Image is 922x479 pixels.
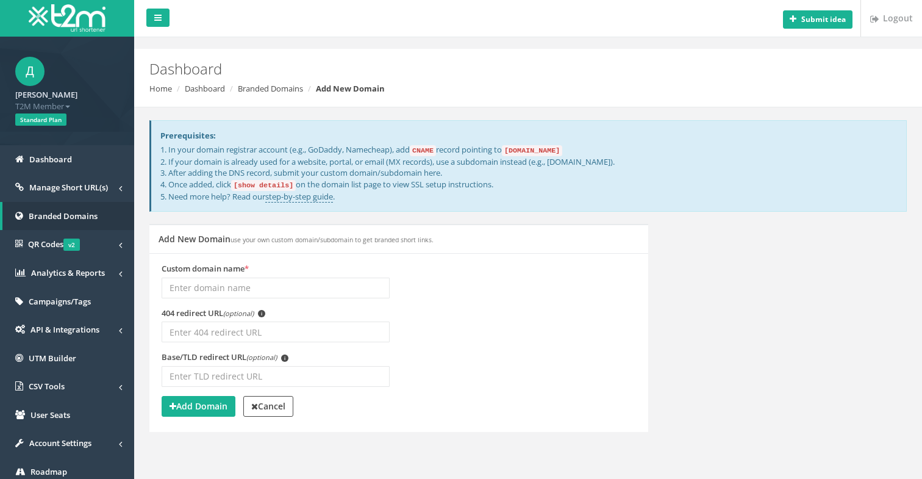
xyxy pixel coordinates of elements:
span: UTM Builder [29,353,76,364]
span: i [258,310,265,317]
input: Enter 404 redirect URL [162,322,390,342]
h5: Add New Domain [159,234,434,243]
em: (optional) [223,309,254,318]
p: 1. In your domain registrar account (e.g., GoDaddy, Namecheap), add record pointing to 2. If your... [160,144,897,202]
em: (optional) [246,353,277,362]
span: Campaigns/Tags [29,296,91,307]
span: API & Integrations [30,324,99,335]
code: CNAME [410,145,436,156]
span: User Seats [30,409,70,420]
img: T2M [29,4,105,32]
strong: Cancel [251,400,285,412]
code: [show details] [231,180,296,191]
a: Dashboard [185,83,225,94]
span: Roadmap [30,466,67,477]
input: Enter domain name [162,278,390,298]
span: Dashboard [29,154,72,165]
b: Submit idea [801,14,846,24]
h2: Dashboard [149,61,777,77]
span: Branded Domains [29,211,98,221]
span: T2M Member [15,101,119,112]
span: Analytics & Reports [31,267,105,278]
span: QR Codes [28,239,80,250]
label: Base/TLD redirect URL [162,351,288,363]
label: 404 redirect URL [162,308,265,319]
strong: Add New Domain [316,83,385,94]
label: Custom domain name [162,263,249,275]
span: CSV Tools [29,381,65,392]
span: Account Settings [29,438,91,448]
span: i [281,355,288,362]
span: Manage Short URL(s) [29,182,108,193]
span: v2 [63,239,80,251]
button: Add Domain [162,396,235,417]
a: Cancel [243,396,293,417]
small: use your own custom domain/subdomain to get branded short links. [230,236,434,244]
strong: [PERSON_NAME] [15,89,77,100]
a: Home [149,83,172,94]
input: Enter TLD redirect URL [162,366,390,387]
a: step-by-step guide [265,191,333,203]
span: Standard Plan [15,113,66,126]
strong: Add Domain [170,400,227,412]
code: [DOMAIN_NAME] [502,145,562,156]
strong: Prerequisites: [160,130,216,141]
a: Branded Domains [238,83,303,94]
button: Submit idea [783,10,852,29]
a: [PERSON_NAME] T2M Member [15,86,119,112]
span: Д [15,57,45,86]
